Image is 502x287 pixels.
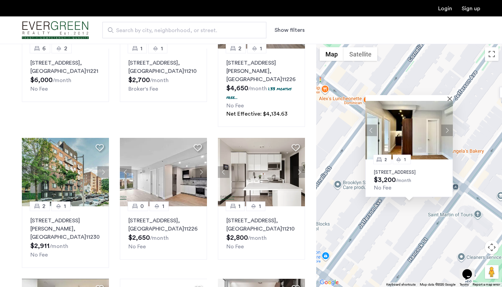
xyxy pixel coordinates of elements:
[374,185,391,191] span: No Fee
[218,49,305,127] a: 21[STREET_ADDRESS][PERSON_NAME], [GEOGRAPHIC_DATA]112261.33 months free...No FeeNet Effective: $4...
[462,6,480,11] a: Registration
[238,44,241,53] span: 2
[162,202,164,210] span: 1
[161,44,163,53] span: 1
[385,157,387,161] span: 2
[30,77,53,83] span: $6,000
[22,17,89,43] img: logo
[365,101,453,159] img: Apartment photo
[64,44,67,53] span: 2
[140,44,142,53] span: 1
[128,217,198,233] p: [STREET_ADDRESS] 11226
[102,22,266,38] input: Apartment Search
[195,166,207,178] button: Next apartment
[396,178,411,183] sub: /month
[42,202,45,210] span: 2
[30,217,100,241] p: [STREET_ADDRESS][PERSON_NAME] 11230
[248,86,267,91] sub: /month
[97,166,109,178] button: Next apartment
[42,44,46,53] span: 6
[374,177,396,183] span: $3,200
[128,234,150,241] span: $2,650
[449,96,454,101] button: Close
[473,282,500,287] a: Report a map error
[238,202,240,210] span: 1
[386,282,416,287] button: Keyboard shortcuts
[248,235,267,241] sub: /month
[150,235,169,241] sub: /month
[275,26,305,34] button: Show or hide filters
[404,157,406,161] span: 1
[260,44,262,53] span: 1
[438,6,452,11] a: Login
[53,78,71,83] sub: /month
[420,283,456,286] span: Map data ©2025 Google
[259,202,261,210] span: 1
[140,202,144,210] span: 0
[318,278,340,287] a: Open this area in Google Maps (opens a new window)
[365,124,377,136] button: Previous apartment
[22,206,109,268] a: 21[STREET_ADDRESS][PERSON_NAME], [GEOGRAPHIC_DATA]11230No Fee
[226,217,296,233] p: [STREET_ADDRESS] 11210
[485,47,499,61] button: Toggle fullscreen view
[22,49,109,102] a: 62[STREET_ADDRESS], [GEOGRAPHIC_DATA]11221No Fee
[441,124,453,136] button: Next apartment
[22,166,33,178] button: Previous apartment
[128,77,150,83] span: $2,700
[226,111,288,117] span: Net Effective: $4,134.63
[460,282,469,287] a: Terms
[50,244,68,249] sub: /month
[120,206,207,260] a: 01[STREET_ADDRESS], [GEOGRAPHIC_DATA]11226No Fee
[120,166,131,178] button: Previous apartment
[218,206,305,260] a: 11[STREET_ADDRESS], [GEOGRAPHIC_DATA]11210No Fee
[116,26,247,35] span: Search by city, neighborhood, or street.
[30,243,50,249] span: $2,911
[293,166,305,178] button: Next apartment
[128,59,198,75] p: [STREET_ADDRESS] 11210
[22,17,89,43] a: Cazamio Logo
[22,138,109,206] img: 3_638313384672223653.jpeg
[30,252,48,258] span: No Fee
[485,265,499,279] button: Drag Pegman onto the map to open Street View
[374,170,444,175] p: [STREET_ADDRESS]
[226,85,248,92] span: $4,650
[218,138,305,206] img: c030568a-c426-483c-b473-77022edd3556_638739499524403227.png
[128,244,146,249] span: No Fee
[320,47,344,61] button: Show street map
[218,166,229,178] button: Previous apartment
[30,86,48,92] span: No Fee
[226,234,248,241] span: $2,800
[460,260,482,280] iframe: chat widget
[485,240,499,254] button: Map camera controls
[120,49,207,102] a: 11[STREET_ADDRESS], [GEOGRAPHIC_DATA]11210Broker's Fee
[226,59,296,83] p: [STREET_ADDRESS][PERSON_NAME] 11226
[64,202,66,210] span: 1
[226,103,244,108] span: No Fee
[30,59,100,75] p: [STREET_ADDRESS] 11221
[120,138,207,206] img: 1999_638539805060545666.jpeg
[128,86,158,92] span: Broker's Fee
[226,244,244,249] span: No Fee
[344,47,377,61] button: Show satellite imagery
[150,78,169,83] sub: /month
[318,278,340,287] img: Google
